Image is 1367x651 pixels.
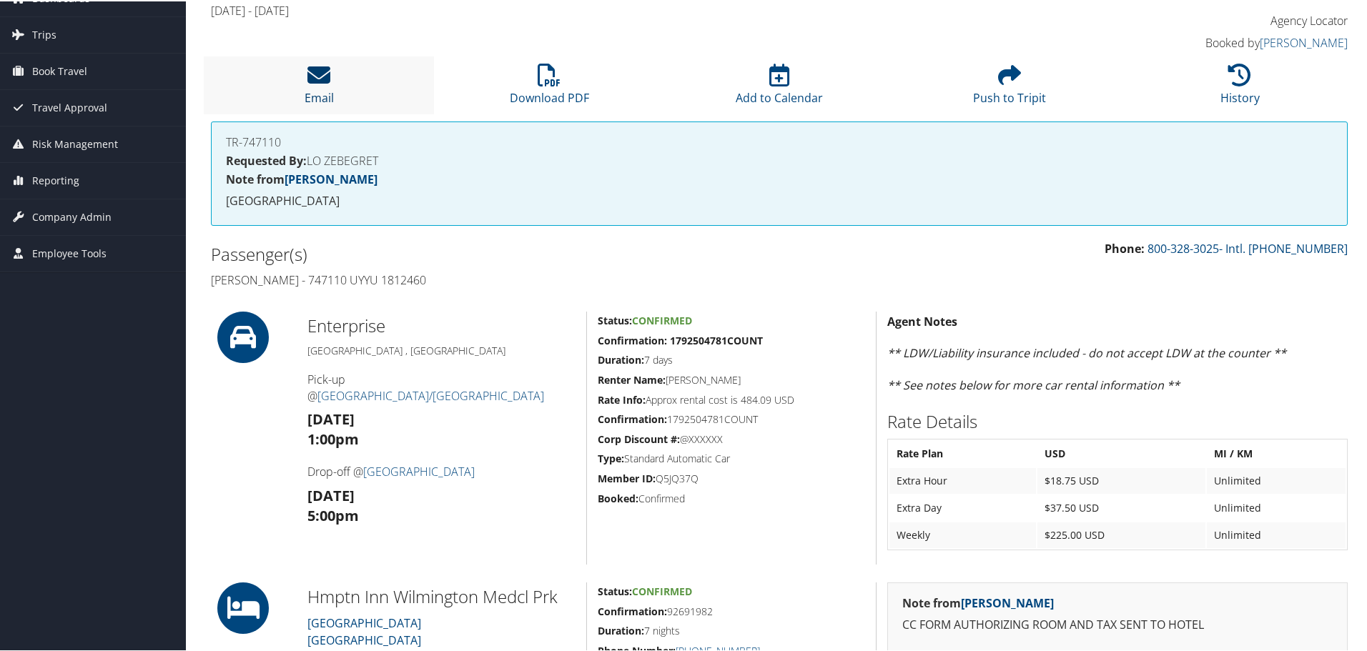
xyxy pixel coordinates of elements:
a: [PERSON_NAME] [961,594,1054,610]
td: $18.75 USD [1037,467,1205,492]
span: Company Admin [32,198,112,234]
h2: Enterprise [307,312,576,337]
h4: Drop-off @ [307,462,576,478]
a: Push to Tripit [973,70,1046,104]
strong: Note from [226,170,377,186]
h5: Confirmed [598,490,865,505]
strong: Confirmation: 1792504781COUNT [598,332,763,346]
td: Unlimited [1207,521,1346,547]
a: Download PDF [510,70,589,104]
a: [GEOGRAPHIC_DATA]/[GEOGRAPHIC_DATA] [317,387,544,402]
h2: Rate Details [887,408,1348,432]
a: Add to Calendar [736,70,823,104]
strong: [DATE] [307,484,355,504]
span: Risk Management [32,125,118,161]
h4: Agency Locator [1080,11,1348,27]
h5: [PERSON_NAME] [598,372,865,386]
a: [GEOGRAPHIC_DATA][GEOGRAPHIC_DATA] [307,614,421,647]
strong: [DATE] [307,408,355,427]
h4: [PERSON_NAME] - 747110 UYYU 1812460 [211,271,769,287]
strong: Note from [902,594,1054,610]
h5: [GEOGRAPHIC_DATA] , [GEOGRAPHIC_DATA] [307,342,576,357]
strong: Agent Notes [887,312,957,328]
strong: Status: [598,583,632,597]
a: Email [305,70,334,104]
td: Unlimited [1207,467,1346,492]
td: Extra Hour [889,467,1036,492]
strong: 1:00pm [307,428,359,447]
em: ** See notes below for more car rental information ** [887,376,1180,392]
span: Reporting [32,161,79,197]
td: Unlimited [1207,494,1346,520]
h4: Booked by [1080,34,1348,49]
td: $37.50 USD [1037,494,1205,520]
h5: 1792504781COUNT [598,411,865,425]
h2: Hmptn Inn Wilmington Medcl Prk [307,583,576,607]
p: [GEOGRAPHIC_DATA] [226,191,1333,209]
h5: Approx rental cost is 484.09 USD [598,392,865,406]
strong: Confirmation: [598,603,667,617]
h5: 7 nights [598,622,865,637]
strong: Phone: [1105,239,1145,255]
h4: LO ZEBEGRET [226,154,1333,165]
h2: Passenger(s) [211,241,769,265]
th: MI / KM [1207,439,1346,465]
td: $225.00 USD [1037,521,1205,547]
td: Weekly [889,521,1036,547]
h5: @XXXXXX [598,431,865,445]
strong: Rate Info: [598,392,646,405]
span: Employee Tools [32,234,107,270]
h5: 92691982 [598,603,865,617]
td: Extra Day [889,494,1036,520]
h4: TR-747110 [226,135,1333,146]
a: [GEOGRAPHIC_DATA] [363,462,475,478]
p: CC FORM AUTHORIZING ROOM AND TAX SENT TO HOTEL [902,615,1333,633]
strong: Corp Discount #: [598,431,680,444]
span: Trips [32,16,56,51]
th: Rate Plan [889,439,1036,465]
strong: Type: [598,450,624,464]
em: ** LDW/Liability insurance included - do not accept LDW at the counter ** [887,344,1286,359]
h5: Q5JQ37Q [598,470,865,484]
strong: Duration: [598,622,644,636]
strong: 5:00pm [307,505,359,524]
strong: Booked: [598,490,638,504]
strong: Confirmation: [598,411,667,424]
h5: Standard Automatic Car [598,450,865,464]
strong: Member ID: [598,470,656,484]
h4: Pick-up @ [307,370,576,402]
strong: Renter Name: [598,372,666,385]
a: History [1220,70,1260,104]
a: [PERSON_NAME] [1260,34,1348,49]
a: [PERSON_NAME] [285,170,377,186]
span: Travel Approval [32,89,107,124]
span: Confirmed [632,312,692,326]
h5: 7 days [598,352,865,366]
h4: [DATE] - [DATE] [211,1,1058,17]
a: 800-328-3025- Intl. [PHONE_NUMBER] [1148,239,1348,255]
strong: Status: [598,312,632,326]
th: USD [1037,439,1205,465]
span: Confirmed [632,583,692,597]
strong: Requested By: [226,151,307,167]
strong: Duration: [598,352,644,365]
span: Book Travel [32,52,87,88]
